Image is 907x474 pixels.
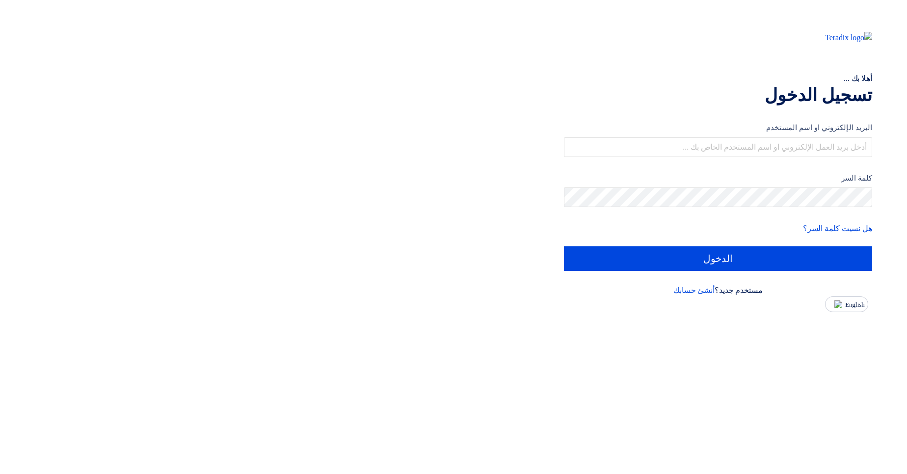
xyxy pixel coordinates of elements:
a: أنشئ حسابك [673,286,715,294]
a: هل نسيت كلمة السر؟ [803,224,872,233]
input: الدخول [564,246,872,271]
div: مستخدم جديد؟ [564,285,872,296]
span: English [845,301,865,308]
label: البريد الإلكتروني او اسم المستخدم [564,122,872,133]
input: أدخل بريد العمل الإلكتروني او اسم المستخدم الخاص بك ... [564,137,872,157]
div: أهلا بك ... [564,73,872,84]
button: English [825,296,868,312]
img: Teradix logo [809,32,872,44]
h1: تسجيل الدخول [564,84,872,106]
img: en-US.png [831,300,842,308]
label: كلمة السر [564,173,872,184]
